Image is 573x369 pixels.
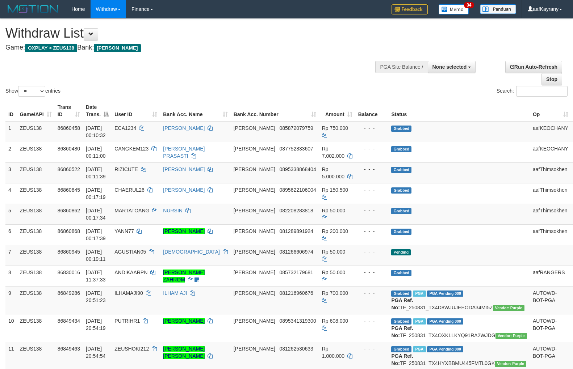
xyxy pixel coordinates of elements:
td: ZEUS138 [17,245,55,266]
span: [PERSON_NAME] [234,228,275,234]
img: MOTION_logo.png [5,4,60,14]
span: 86860458 [58,125,80,131]
span: Copy 087752833607 to clipboard [279,146,313,152]
a: [PERSON_NAME] [PERSON_NAME] [163,346,205,359]
span: MARTATOANG [114,208,149,213]
td: 8 [5,266,17,286]
span: [PERSON_NAME] [234,346,275,352]
span: Grabbed [391,270,411,276]
span: [PERSON_NAME] [234,187,275,193]
a: [DEMOGRAPHIC_DATA] [163,249,220,255]
span: Rp 750.000 [322,125,348,131]
td: aafRANGERS [530,266,571,286]
span: 86830016 [58,270,80,275]
span: Rp 7.002.000 [322,146,344,159]
span: PGA Pending [427,318,463,325]
span: Marked by aafRornrotha [413,318,426,325]
span: 86860862 [58,208,80,213]
th: User ID: activate to sort column ascending [112,101,160,121]
b: PGA Ref. No: [391,297,413,310]
span: Vendor URL: https://trx4.1velocity.biz [495,361,526,367]
span: Rp 200.000 [322,228,348,234]
span: Grabbed [391,346,411,352]
td: 10 [5,314,17,342]
td: aafThimsokhen [530,162,571,183]
a: [PERSON_NAME] [163,228,205,234]
th: Status [388,101,530,121]
td: 6 [5,224,17,245]
td: aafThimsokhen [530,204,571,224]
span: [PERSON_NAME] [94,44,141,52]
span: ECA1234 [114,125,136,131]
div: - - - [358,269,386,276]
span: 86860522 [58,166,80,172]
span: [PERSON_NAME] [234,125,275,131]
span: PGA Pending [427,346,463,352]
span: Copy 0895338868404 to clipboard [279,166,316,172]
a: [PERSON_NAME] [163,318,205,324]
a: [PERSON_NAME] [163,166,205,172]
span: [DATE] 00:11:39 [86,166,106,179]
span: [DATE] 20:54:19 [86,318,106,331]
span: Pending [391,249,411,255]
span: [DATE] 00:10:32 [86,125,106,138]
span: Grabbed [391,146,411,152]
td: 7 [5,245,17,266]
span: [DATE] 00:17:34 [86,208,106,221]
div: - - - [358,124,386,132]
td: ZEUS138 [17,162,55,183]
span: 86860480 [58,146,80,152]
span: Copy 081262530633 to clipboard [279,346,313,352]
span: Copy 0895622106004 to clipboard [279,187,316,193]
a: [PERSON_NAME] [163,125,205,131]
td: 3 [5,162,17,183]
span: YANN77 [114,228,134,234]
span: Rp 150.500 [322,187,348,193]
img: Feedback.jpg [392,4,428,14]
td: 2 [5,142,17,162]
span: Rp 50.000 [322,208,346,213]
a: [PERSON_NAME] [163,187,205,193]
span: 86849463 [58,346,80,352]
span: CHAERUL26 [114,187,144,193]
th: Trans ID: activate to sort column ascending [55,101,83,121]
span: 86860845 [58,187,80,193]
th: Balance [355,101,389,121]
span: RIZICUTE [114,166,138,172]
span: [DATE] 00:11:00 [86,146,106,159]
td: TF_250831_TX4OXKLLKYQ91RA2WJDG [388,314,530,342]
span: [PERSON_NAME] [234,249,275,255]
div: - - - [358,345,386,352]
span: [DATE] 20:51:23 [86,290,106,303]
div: - - - [358,289,386,297]
b: PGA Ref. No: [391,353,413,366]
td: ZEUS138 [17,183,55,204]
label: Search: [497,86,568,97]
div: - - - [358,248,386,255]
td: ZEUS138 [17,204,55,224]
span: Copy 085732179681 to clipboard [279,270,313,275]
span: 86860868 [58,228,80,234]
h1: Withdraw List [5,26,375,41]
span: Rp 50.000 [322,249,346,255]
span: Copy 081266606974 to clipboard [279,249,313,255]
a: [PERSON_NAME] PRASASTI [163,146,205,159]
span: [PERSON_NAME] [234,270,275,275]
span: AGUSTIAN05 [114,249,146,255]
span: Grabbed [391,208,411,214]
span: ILHAMAJI90 [114,290,143,296]
span: Rp 1.000.000 [322,346,344,359]
a: Run Auto-Refresh [505,61,562,73]
span: PUTRIHR1 [114,318,140,324]
span: 34 [464,2,474,8]
th: Bank Acc. Name: activate to sort column ascending [160,101,230,121]
td: ZEUS138 [17,314,55,342]
th: Game/API: activate to sort column ascending [17,101,55,121]
td: aafThimsokhen [530,183,571,204]
span: [PERSON_NAME] [234,166,275,172]
span: [DATE] 20:54:54 [86,346,106,359]
div: - - - [358,166,386,173]
a: Stop [541,73,562,85]
span: [DATE] 00:17:39 [86,228,106,241]
td: ZEUS138 [17,224,55,245]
